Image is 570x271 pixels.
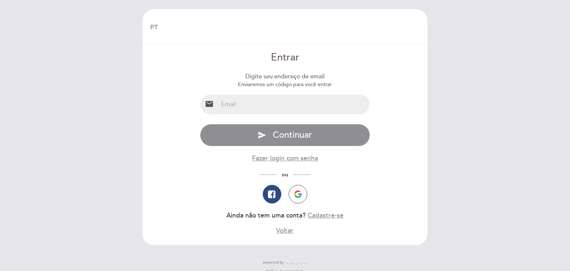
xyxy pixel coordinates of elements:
span: Continuar [273,130,312,140]
button: send Continuar [200,124,370,146]
div: Digite seu endereço de email [200,72,370,81]
div: Enviaremos um código para você entrar [200,81,370,88]
img: icon-google.png [294,190,302,198]
img: MEITRE [286,261,307,264]
span: Ainda não tem uma conta? [226,212,306,219]
input: Email [218,95,370,114]
i: email [205,99,214,108]
button: Cadastre-se [308,211,344,220]
span: powered by [263,260,284,265]
i: send [258,131,266,140]
span: ou [276,172,294,178]
button: Voltar [276,226,294,235]
a: powered by [263,260,307,265]
div: Entrar [200,50,370,65]
button: Fazer login com senha [252,154,318,163]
